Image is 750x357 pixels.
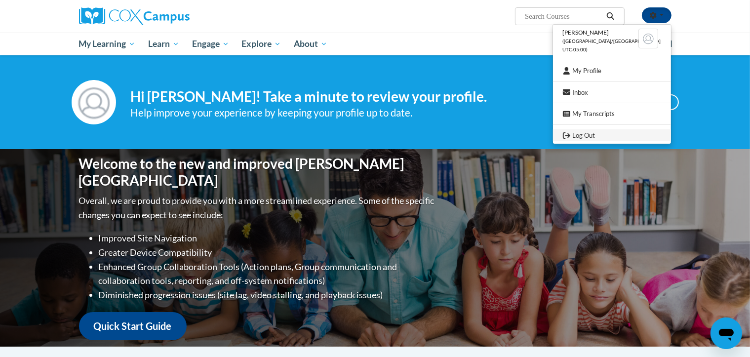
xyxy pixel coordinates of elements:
button: Search [603,10,618,22]
img: Cox Campus [79,7,190,25]
a: My Transcripts [553,108,671,120]
img: Learner Profile Avatar [638,29,658,48]
a: Learn [142,33,186,55]
a: About [287,33,334,55]
span: My Learning [79,38,135,50]
div: Main menu [64,33,686,55]
a: Explore [235,33,287,55]
input: Search Courses [524,10,603,22]
h4: Hi [PERSON_NAME]! Take a minute to review your profile. [131,88,603,105]
span: Learn [148,38,179,50]
li: Diminished progression issues (site lag, video stalling, and playback issues) [99,288,437,302]
img: Profile Image [72,80,116,124]
span: About [294,38,327,50]
span: Engage [192,38,229,50]
div: Help improve your experience by keeping your profile up to date. [131,105,603,121]
h1: Welcome to the new and improved [PERSON_NAME][GEOGRAPHIC_DATA] [79,156,437,189]
a: My Learning [73,33,142,55]
li: Improved Site Navigation [99,231,437,245]
iframe: Button to launch messaging window [711,317,742,349]
span: [PERSON_NAME] [563,29,609,36]
p: Overall, we are proud to provide you with a more streamlined experience. Some of the specific cha... [79,194,437,222]
button: Account Settings [642,7,671,23]
span: Explore [241,38,281,50]
a: Inbox [553,86,671,99]
a: Logout [553,129,671,142]
li: Enhanced Group Collaboration Tools (Action plans, Group communication and collaboration tools, re... [99,260,437,288]
a: Cox Campus [79,7,267,25]
li: Greater Device Compatibility [99,245,437,260]
a: Engage [186,33,236,55]
a: My Profile [553,65,671,77]
a: Quick Start Guide [79,312,187,340]
span: ([GEOGRAPHIC_DATA]/[GEOGRAPHIC_DATA] UTC-05:00) [563,39,661,52]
